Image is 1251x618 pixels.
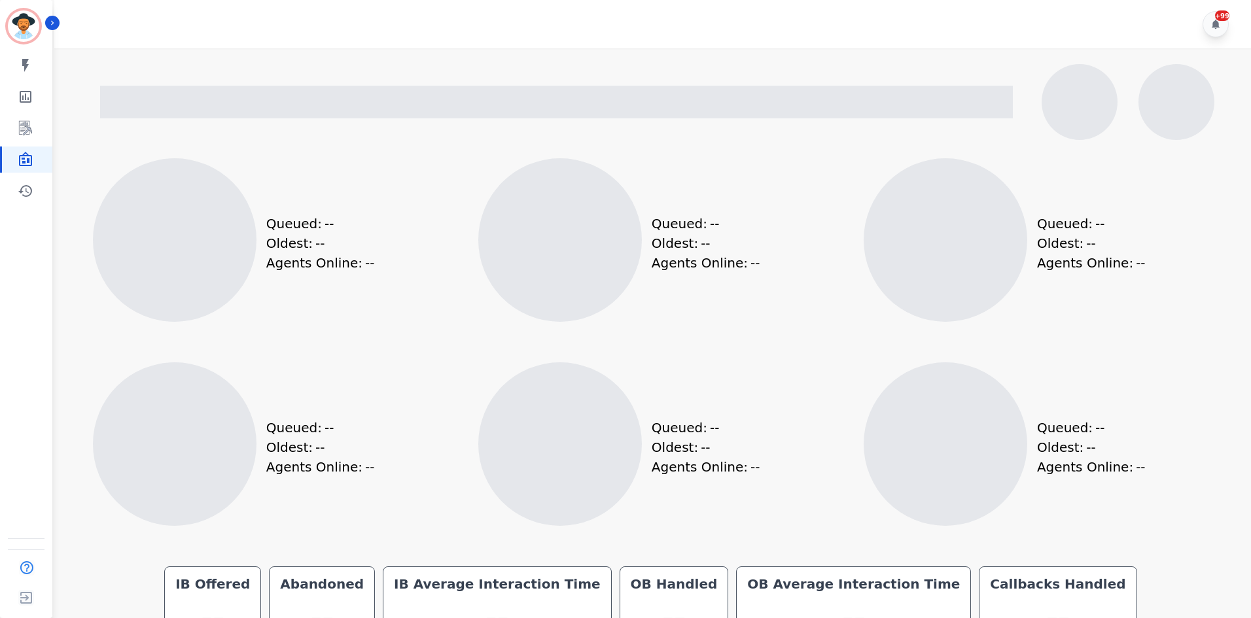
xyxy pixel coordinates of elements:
[266,418,364,438] div: Queued:
[1037,457,1148,477] div: Agents Online:
[266,457,378,477] div: Agents Online:
[652,233,750,253] div: Oldest:
[365,253,374,273] span: --
[1136,253,1145,273] span: --
[365,457,374,477] span: --
[266,214,364,233] div: Queued:
[277,575,366,593] div: Abandoned
[710,214,719,233] span: --
[1136,457,1145,477] span: --
[1095,214,1104,233] span: --
[8,10,39,42] img: Bordered avatar
[1037,214,1135,233] div: Queued:
[701,438,710,457] span: --
[325,418,334,438] span: --
[710,418,719,438] span: --
[1037,418,1135,438] div: Queued:
[315,233,325,253] span: --
[1215,10,1229,21] div: +99
[750,457,760,477] span: --
[1037,253,1148,273] div: Agents Online:
[266,253,378,273] div: Agents Online:
[628,575,720,593] div: OB Handled
[750,253,760,273] span: --
[701,233,710,253] span: --
[1086,438,1095,457] span: --
[1095,418,1104,438] span: --
[315,438,325,457] span: --
[987,575,1128,593] div: Callbacks Handled
[652,438,750,457] div: Oldest:
[391,575,603,593] div: IB Average Interaction Time
[652,457,763,477] div: Agents Online:
[1037,438,1135,457] div: Oldest:
[266,233,364,253] div: Oldest:
[1037,233,1135,253] div: Oldest:
[173,575,253,593] div: IB Offered
[325,214,334,233] span: --
[1086,233,1095,253] span: --
[652,418,750,438] div: Queued:
[266,438,364,457] div: Oldest:
[652,214,750,233] div: Queued:
[745,575,962,593] div: OB Average Interaction Time
[652,253,763,273] div: Agents Online:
